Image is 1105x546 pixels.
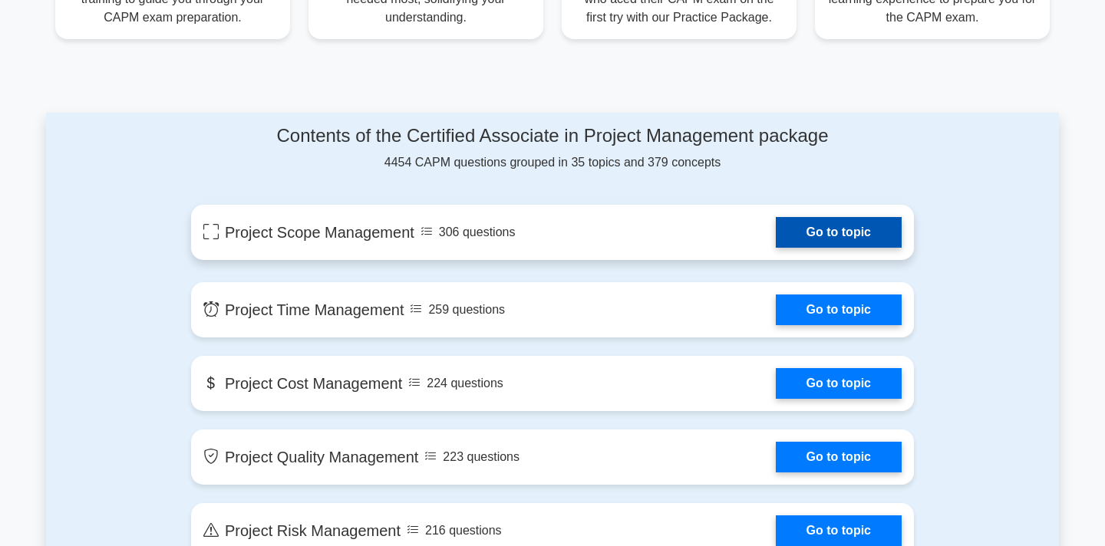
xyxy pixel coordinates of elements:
a: Go to topic [776,442,902,472]
a: Go to topic [776,294,902,325]
a: Go to topic [776,368,902,399]
a: Go to topic [776,515,902,546]
a: Go to topic [776,217,902,248]
h4: Contents of the Certified Associate in Project Management package [191,125,914,147]
div: 4454 CAPM questions grouped in 35 topics and 379 concepts [191,125,914,172]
